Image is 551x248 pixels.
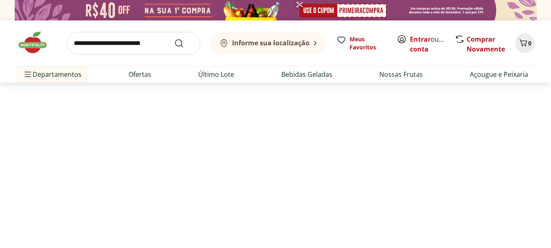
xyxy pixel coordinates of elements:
img: Hortifruti [16,30,57,55]
span: Meus Favoritos [350,35,387,51]
a: Criar conta [410,35,455,54]
button: Menu [23,65,33,84]
a: Entrar [410,35,431,44]
button: Informe sua localização [210,32,327,55]
button: Submit Search [174,38,194,48]
a: Comprar Novamente [467,35,505,54]
input: search [67,32,200,55]
a: Açougue e Peixaria [470,69,528,79]
a: Último Lote [198,69,234,79]
a: Ofertas [128,69,151,79]
b: Informe sua localização [232,38,310,47]
button: Carrinho [515,34,535,53]
span: ou [410,34,446,54]
a: Meus Favoritos [336,35,387,51]
span: 0 [528,39,531,47]
span: Departamentos [23,65,82,84]
a: Bebidas Geladas [281,69,332,79]
a: Nossas Frutas [379,69,423,79]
